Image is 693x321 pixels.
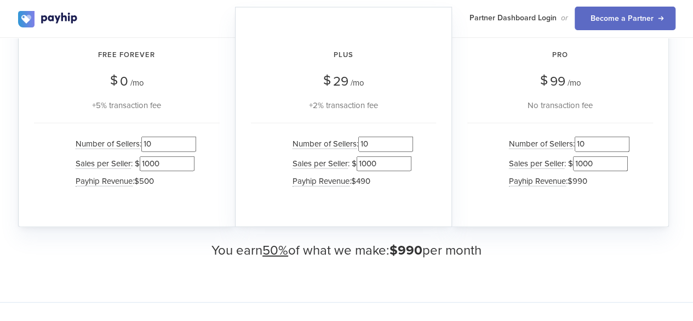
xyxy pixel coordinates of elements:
[293,159,348,169] span: Sales per Seller
[390,243,422,258] span: $990
[130,78,144,88] span: /mo
[509,139,573,149] span: Number of Sellers
[503,173,629,189] li: :
[467,99,653,112] div: No transaction fee
[333,74,348,89] span: 29
[540,69,548,92] span: $
[120,74,128,89] span: 0
[251,41,436,70] h2: Plus
[70,154,196,173] li: : $
[262,243,288,258] u: 50%
[503,154,629,173] li: : $
[287,154,413,173] li: : $
[351,78,364,88] span: /mo
[134,176,154,186] span: $500
[550,74,565,89] span: 99
[76,176,133,187] span: Payhip Revenue
[18,11,78,27] img: logo.svg
[293,139,357,149] span: Number of Sellers
[323,69,331,92] span: $
[76,139,140,149] span: Number of Sellers
[34,41,220,70] h2: Free Forever
[467,41,653,70] h2: Pro
[351,176,370,186] span: $490
[509,159,564,169] span: Sales per Seller
[70,173,196,189] li: :
[293,176,350,187] span: Payhip Revenue
[287,173,413,189] li: :
[110,69,118,92] span: $
[568,78,581,88] span: /mo
[575,7,675,30] a: Become a Partner
[287,134,413,154] li: :
[34,99,220,112] div: +5% transaction fee
[76,159,131,169] span: Sales per Seller
[70,134,196,154] li: :
[251,99,436,112] div: +2% transaction fee
[503,134,629,154] li: :
[18,244,675,258] h3: You earn of what we make: per month
[509,176,566,187] span: Payhip Revenue
[568,176,587,186] span: $990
